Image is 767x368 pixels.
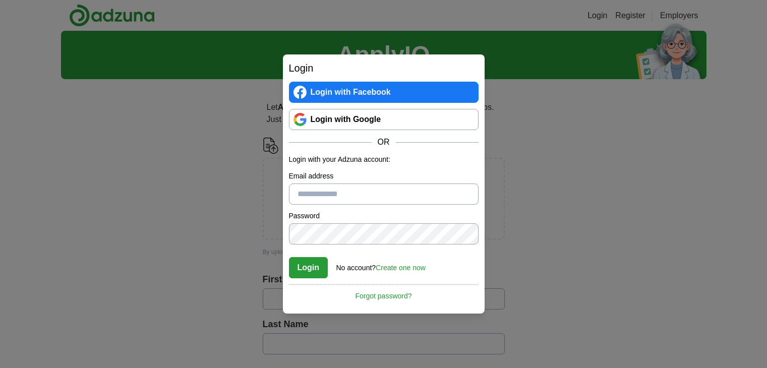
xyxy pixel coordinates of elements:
div: No account? [336,257,426,273]
p: Login with your Adzuna account: [289,154,479,165]
a: Create one now [376,264,426,272]
label: Email address [289,171,479,181]
span: OR [372,136,396,148]
h2: Login [289,60,479,76]
a: Login with Google [289,109,479,130]
a: Forgot password? [289,284,479,301]
a: Login with Facebook [289,82,479,103]
button: Login [289,257,328,278]
label: Password [289,211,479,221]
